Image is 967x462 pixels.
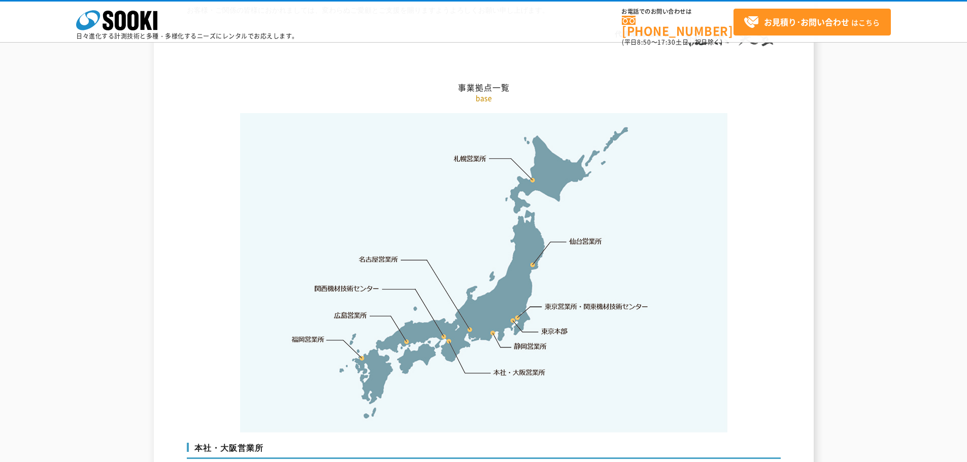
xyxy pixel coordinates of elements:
p: 日々進化する計測技術と多種・多様化するニーズにレンタルでお応えします。 [76,33,298,39]
a: 広島営業所 [335,310,368,320]
span: 8:50 [637,38,651,47]
a: 福岡営業所 [291,334,324,344]
a: 静岡営業所 [514,341,547,351]
a: 仙台営業所 [569,236,602,246]
a: 関西機材技術センター [315,283,379,294]
span: 17:30 [657,38,676,47]
p: base [187,93,781,103]
a: [PHONE_NUMBER] [622,16,733,37]
span: はこちら [744,15,880,30]
a: 名古屋営業所 [359,255,398,265]
a: 東京営業所・関東機材技術センター [545,301,649,311]
a: お見積り･お問い合わせはこちら [733,9,891,35]
h3: 本社・大阪営業所 [187,443,781,459]
img: 事業拠点一覧 [240,113,727,433]
span: お電話でのお問い合わせは [622,9,733,15]
span: (平日 ～ 土日、祝日除く) [622,38,722,47]
a: 本社・大阪営業所 [492,367,546,377]
strong: お見積り･お問い合わせ [764,16,849,28]
a: 札幌営業所 [454,153,487,163]
a: 東京本部 [542,327,568,337]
